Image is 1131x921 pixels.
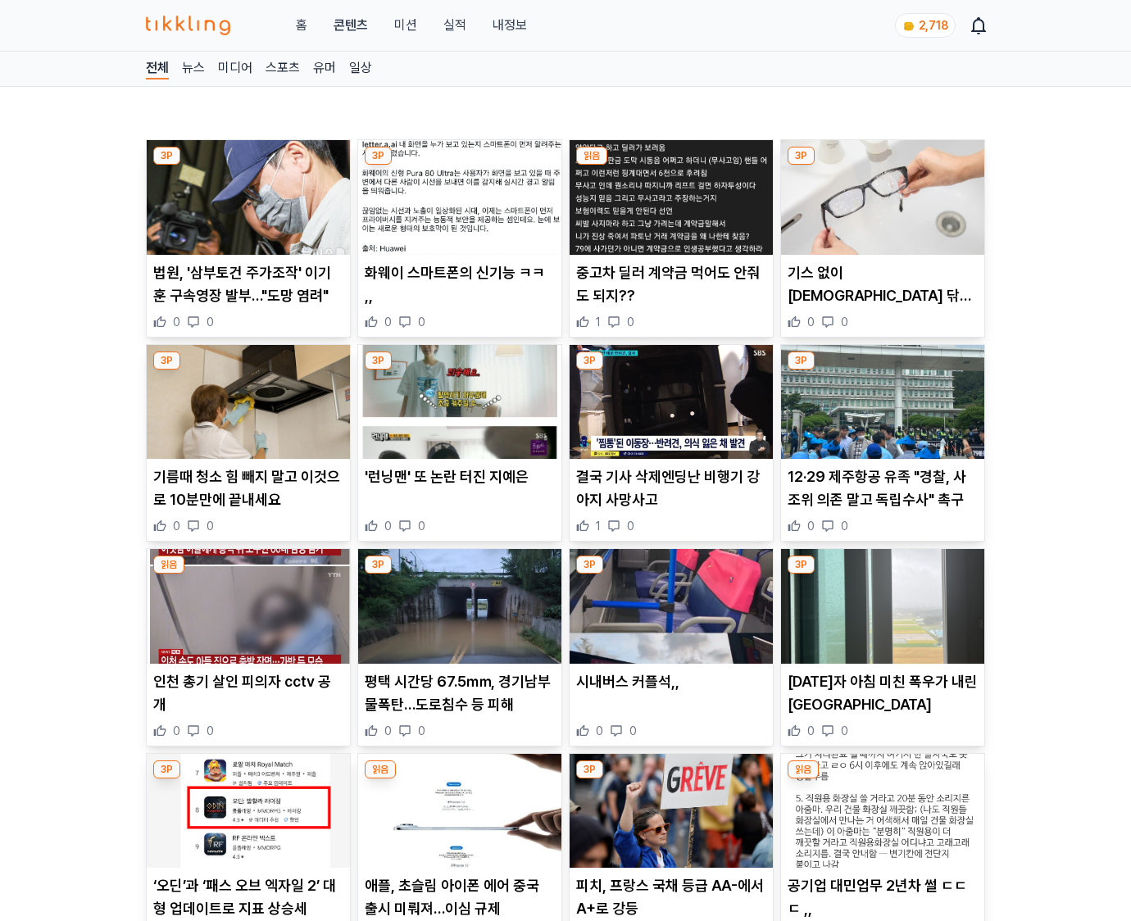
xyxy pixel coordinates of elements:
p: 법원, '삼부토건 주가조작' 이기훈 구속영장 발부…"도망 염려" [153,261,343,307]
span: 0 [207,723,214,739]
p: 애플, 초슬림 아이폰 에어 중국 출시 미뤄져…이심 규제 [365,874,555,920]
span: 0 [418,518,425,534]
span: 1 [596,518,601,534]
img: 피치, 프랑스 국채 등급 AA-에서 A+로 강등 [570,754,773,869]
div: 3P [788,352,815,370]
a: 일상 [349,58,372,79]
div: 3P [788,556,815,574]
p: 기스 없이 [DEMOGRAPHIC_DATA] 닦는 법, 안경집 사장님이 알려준 꿀팁입니다 [788,261,978,307]
a: 유머 [313,58,336,79]
p: ‘오딘’과 ‘패스 오브 엑자일 2’ 대형 업데이트로 지표 상승세 [153,874,343,920]
div: 3P 시내버스 커플석,, 시내버스 커플석,, 0 0 [569,548,774,746]
img: 중고차 딜러 계약금 먹어도 안줘도 되지?? [570,140,773,255]
button: 미션 [394,16,417,35]
a: 콘텐츠 [334,16,368,35]
img: 공기업 대민업무 2년차 썰 ㄷㄷㄷ ,, [781,754,984,869]
img: ‘오딘’과 ‘패스 오브 엑자일 2’ 대형 업데이트로 지표 상승세 [147,754,350,869]
div: 3P [153,147,180,165]
p: 시내버스 커플석,, [576,670,766,693]
span: 0 [207,518,214,534]
a: 스포츠 [266,58,300,79]
img: 애플, 초슬림 아이폰 에어 중국 출시 미뤄져…이심 규제 [358,754,561,869]
div: 3P 법원, '삼부토건 주가조작' 이기훈 구속영장 발부…"도망 염려" 법원, '삼부토건 주가조작' 이기훈 구속영장 발부…"도망 염려" 0 0 [146,139,351,338]
span: 0 [384,518,392,534]
span: 0 [841,723,848,739]
p: 피치, 프랑스 국채 등급 AA-에서 A+로 강등 [576,874,766,920]
span: 0 [207,314,214,330]
span: 0 [173,518,180,534]
span: 0 [627,314,634,330]
span: 0 [807,314,815,330]
div: 3P 결국 기사 삭제엔딩난 비행기 강아지 사망사고 결국 기사 삭제엔딩난 비행기 강아지 사망사고 1 0 [569,344,774,542]
a: 홈 [296,16,307,35]
img: coin [902,20,915,33]
div: 읽음 [576,147,607,165]
div: 3P 기스 없이 안경 닦는 법, 안경집 사장님이 알려준 꿀팁입니다 기스 없이 [DEMOGRAPHIC_DATA] 닦는 법, 안경집 사장님이 알려준 꿀팁입니다 0 0 [780,139,985,338]
span: 0 [384,314,392,330]
img: 기스 없이 안경 닦는 법, 안경집 사장님이 알려준 꿀팁입니다 [781,140,984,255]
div: 3P 12·29 제주항공 유족 "경찰, 사조위 의존 말고 독립수사" 촉구 12·29 제주항공 유족 "경찰, 사조위 의존 말고 독립수사" 촉구 0 0 [780,344,985,542]
div: 읽음 [788,760,819,778]
img: 결국 기사 삭제엔딩난 비행기 강아지 사망사고 [570,345,773,460]
p: 기름때 청소 힘 빼지 말고 이것으로 10분만에 끝내세요 [153,465,343,511]
span: 0 [418,314,425,330]
div: 3P [153,760,180,778]
img: 인천 총기 살인 피의자 cctv 공개 [147,549,350,664]
p: 12·29 제주항공 유족 "경찰, 사조위 의존 말고 독립수사" 촉구 [788,465,978,511]
span: 0 [173,314,180,330]
span: 2,718 [919,19,948,32]
p: 화웨이 스마트폰의 신기능 ㅋㅋ ,, [365,261,555,307]
a: 전체 [146,58,169,79]
a: coin 2,718 [895,13,952,38]
span: 0 [807,518,815,534]
span: 0 [173,723,180,739]
img: 화웨이 스마트폰의 신기능 ㅋㅋ ,, [358,140,561,255]
a: 미디어 [218,58,252,79]
img: 법원, '삼부토건 주가조작' 이기훈 구속영장 발부…"도망 염려" [147,140,350,255]
p: 공기업 대민업무 2년차 썰 ㄷㄷㄷ ,, [788,874,978,920]
div: 3P [788,147,815,165]
p: [DATE]자 아침 미친 폭우가 내린 [GEOGRAPHIC_DATA] [788,670,978,716]
span: 0 [627,518,634,534]
img: 시내버스 커플석,, [570,549,773,664]
div: 3P [365,352,392,370]
div: 3P [576,352,603,370]
p: 평택 시간당 67.5㎜, 경기남부 물폭탄…도로침수 등 피해 [365,670,555,716]
div: 3P [365,147,392,165]
div: 3P '런닝맨' 또 논란 터진 지예은 '런닝맨' 또 논란 터진 지예은 0 0 [357,344,562,542]
span: 0 [418,723,425,739]
img: 평택 시간당 67.5㎜, 경기남부 물폭탄…도로침수 등 피해 [358,549,561,664]
p: '런닝맨' 또 논란 터진 지예은 [365,465,555,488]
div: 3P [153,352,180,370]
a: 내정보 [493,16,527,35]
a: 뉴스 [182,58,205,79]
div: 3P [576,556,603,574]
div: 읽음 중고차 딜러 계약금 먹어도 안줘도 되지?? 중고차 딜러 계약금 먹어도 안줘도 되지?? 1 0 [569,139,774,338]
img: 12·29 제주항공 유족 "경찰, 사조위 의존 말고 독립수사" 촉구 [781,345,984,460]
p: 결국 기사 삭제엔딩난 비행기 강아지 사망사고 [576,465,766,511]
div: 읽음 [153,556,184,574]
div: 3P 평택 시간당 67.5㎜, 경기남부 물폭탄…도로침수 등 피해 평택 시간당 67.5㎜, 경기남부 물폭탄…도로침수 등 피해 0 0 [357,548,562,746]
span: 0 [629,723,637,739]
span: 0 [596,723,603,739]
img: 오늘자 아침 미친 폭우가 내린 강릉 [781,549,984,664]
img: 티끌링 [146,16,230,35]
div: 3P 화웨이 스마트폰의 신기능 ㅋㅋ ,, 화웨이 스마트폰의 신기능 ㅋㅋ ,, 0 0 [357,139,562,338]
p: 인천 총기 살인 피의자 cctv 공개 [153,670,343,716]
div: 3P [365,556,392,574]
img: 기름때 청소 힘 빼지 말고 이것으로 10분만에 끝내세요 [147,345,350,460]
div: 3P 기름때 청소 힘 빼지 말고 이것으로 10분만에 끝내세요 기름때 청소 힘 빼지 말고 이것으로 10분만에 끝내세요 0 0 [146,344,351,542]
div: 읽음 인천 총기 살인 피의자 cctv 공개 인천 총기 살인 피의자 cctv 공개 0 0 [146,548,351,746]
div: 읽음 [365,760,396,778]
div: 3P [576,760,603,778]
span: 1 [596,314,601,330]
img: '런닝맨' 또 논란 터진 지예은 [358,345,561,460]
span: 0 [841,518,848,534]
span: 0 [841,314,848,330]
p: 중고차 딜러 계약금 먹어도 안줘도 되지?? [576,261,766,307]
a: 실적 [443,16,466,35]
div: 3P 오늘자 아침 미친 폭우가 내린 강릉 [DATE]자 아침 미친 폭우가 내린 [GEOGRAPHIC_DATA] 0 0 [780,548,985,746]
span: 0 [384,723,392,739]
span: 0 [807,723,815,739]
